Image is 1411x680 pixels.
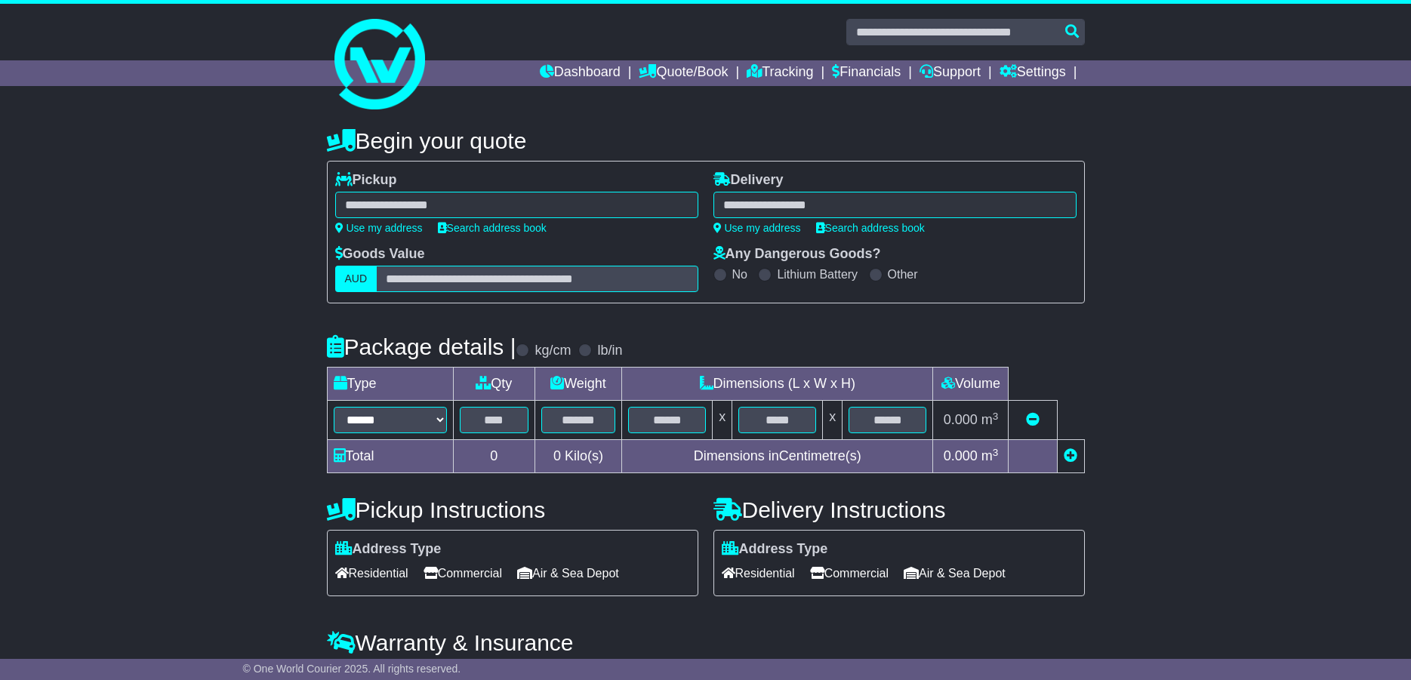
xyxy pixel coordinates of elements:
td: x [823,401,843,440]
a: Settings [1000,60,1066,86]
td: Dimensions in Centimetre(s) [622,440,933,473]
a: Support [920,60,981,86]
td: Total [327,440,453,473]
a: Search address book [438,222,547,234]
span: 0.000 [944,412,978,427]
td: Qty [453,368,535,401]
a: Use my address [713,222,801,234]
span: Air & Sea Depot [517,562,619,585]
h4: Package details | [327,334,516,359]
a: Quote/Book [639,60,728,86]
h4: Pickup Instructions [327,497,698,522]
span: m [981,412,999,427]
span: © One World Courier 2025. All rights reserved. [243,663,461,675]
span: Commercial [424,562,502,585]
a: Tracking [747,60,813,86]
span: Commercial [810,562,889,585]
td: Weight [535,368,621,401]
h4: Delivery Instructions [713,497,1085,522]
label: No [732,267,747,282]
sup: 3 [993,411,999,422]
td: 0 [453,440,535,473]
sup: 3 [993,447,999,458]
label: Any Dangerous Goods? [713,246,881,263]
td: Type [327,368,453,401]
td: Volume [933,368,1009,401]
label: Lithium Battery [777,267,858,282]
span: Residential [335,562,408,585]
label: AUD [335,266,377,292]
a: Dashboard [540,60,621,86]
td: Dimensions (L x W x H) [622,368,933,401]
span: m [981,448,999,463]
a: Search address book [816,222,925,234]
td: x [713,401,732,440]
a: Financials [832,60,901,86]
h4: Warranty & Insurance [327,630,1085,655]
span: 0.000 [944,448,978,463]
a: Use my address [335,222,423,234]
label: Goods Value [335,246,425,263]
label: Delivery [713,172,784,189]
a: Add new item [1064,448,1077,463]
span: Residential [722,562,795,585]
label: lb/in [597,343,622,359]
span: Air & Sea Depot [904,562,1006,585]
label: Other [888,267,918,282]
span: 0 [553,448,561,463]
td: Kilo(s) [535,440,621,473]
a: Remove this item [1026,412,1040,427]
label: Address Type [722,541,828,558]
label: Pickup [335,172,397,189]
h4: Begin your quote [327,128,1085,153]
label: Address Type [335,541,442,558]
label: kg/cm [535,343,571,359]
